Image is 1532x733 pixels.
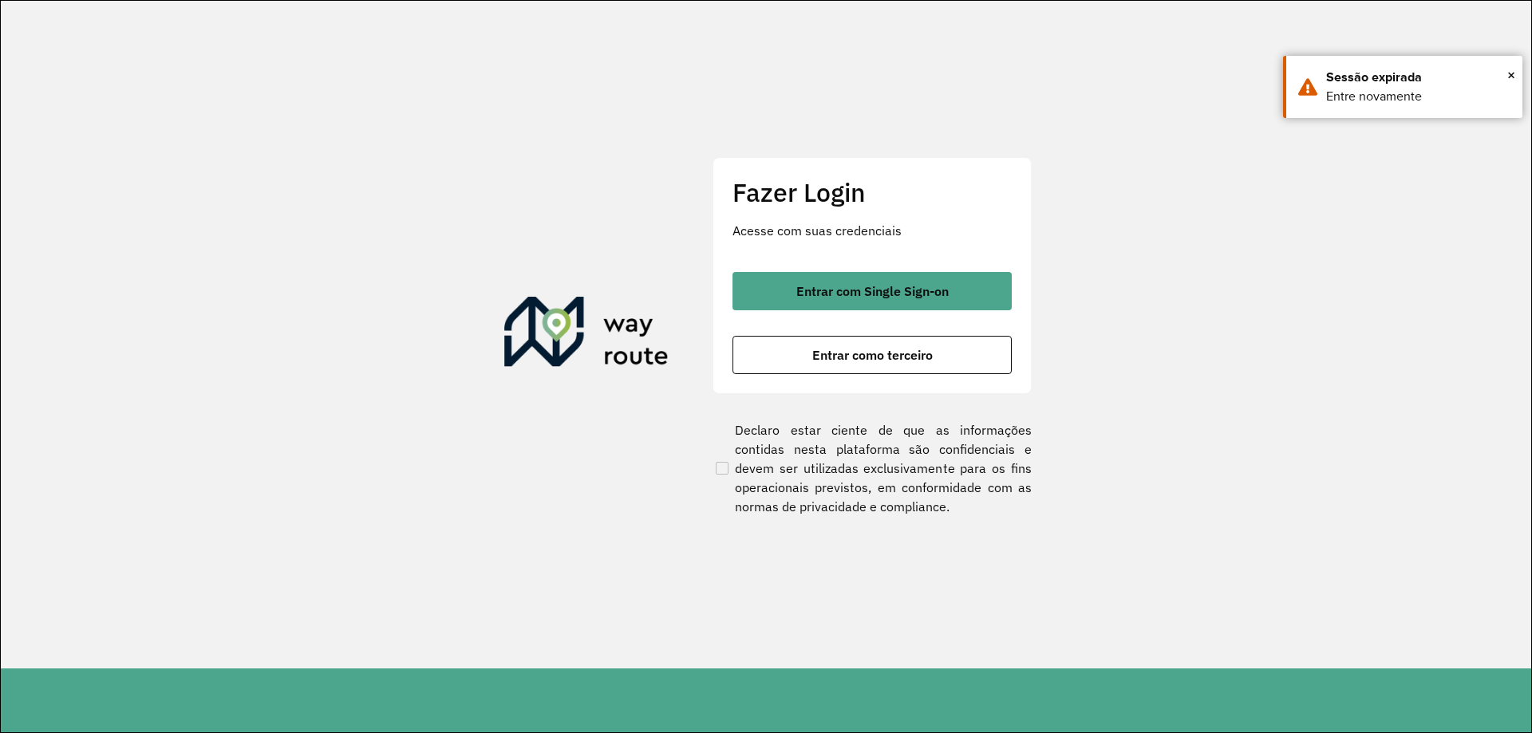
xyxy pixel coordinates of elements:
button: Close [1507,63,1515,87]
label: Declaro estar ciente de que as informações contidas nesta plataforma são confidenciais e devem se... [713,420,1032,516]
h2: Fazer Login [732,177,1012,207]
p: Acesse com suas credenciais [732,221,1012,240]
button: button [732,336,1012,374]
div: Entre novamente [1326,87,1510,106]
span: × [1507,63,1515,87]
span: Entrar como terceiro [812,349,933,361]
span: Entrar com Single Sign-on [796,285,949,298]
button: button [732,272,1012,310]
img: Roteirizador AmbevTech [504,297,669,373]
div: Sessão expirada [1326,68,1510,87]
